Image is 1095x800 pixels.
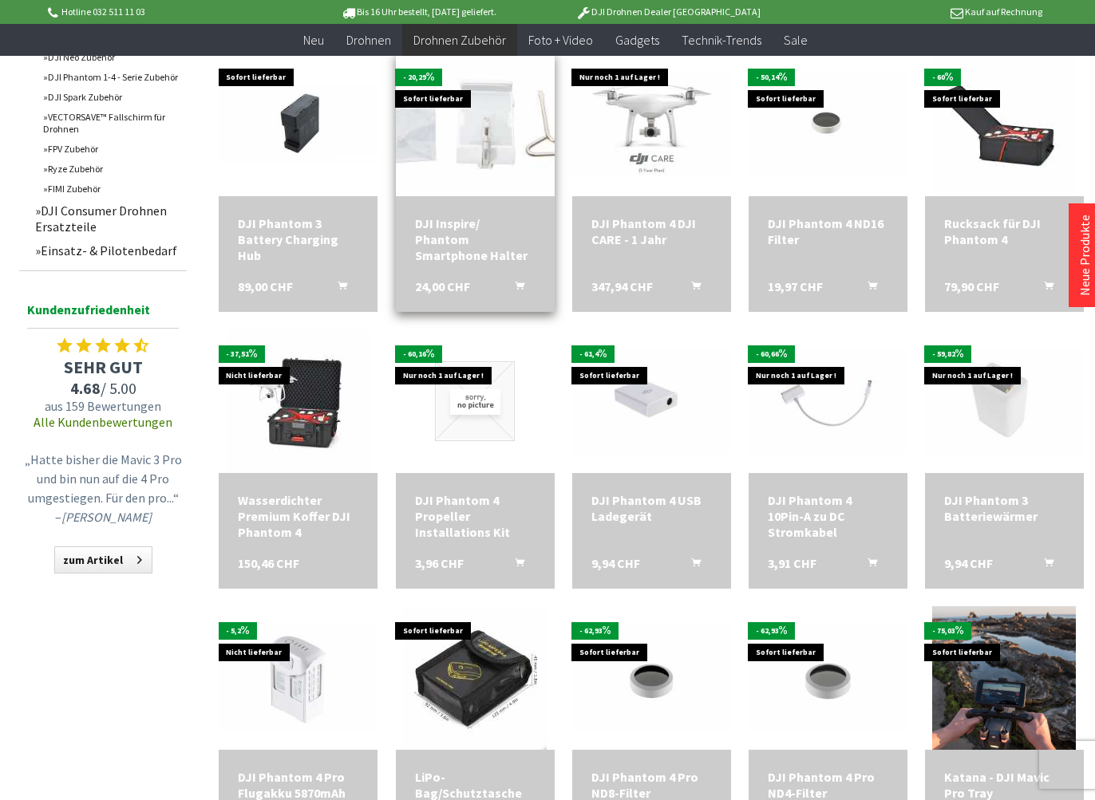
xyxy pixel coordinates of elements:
a: DJI Phantom 4 ND16 Filter 19,97 CHF In den Warenkorb [768,215,888,247]
a: Technik-Trends [670,24,773,57]
a: Drohnen [335,24,402,57]
a: Gadgets [604,24,670,57]
a: Drohnen Zubehör [402,24,517,57]
a: DJI Phantom 4 10Pin-A zu DC Stromkabel 3,91 CHF In den Warenkorb [768,492,888,540]
span: Technik-Trends [682,32,761,48]
a: DJI Phantom 4 Propeller Installations Kit 3,96 CHF In den Warenkorb [415,492,536,540]
a: DJI Inspire/ Phantom Smartphone Halter 24,00 CHF In den Warenkorb [415,215,536,263]
span: Sale [784,32,808,48]
button: In den Warenkorb [1025,278,1063,299]
div: DJI Phantom 4 DJI CARE - 1 Jahr [591,215,712,247]
img: Rucksack für DJI Phantom 4 [932,53,1076,196]
a: Neue Produkte [1077,215,1093,296]
img: DJI Phantom 4 Propeller Installations Kit [435,361,515,441]
span: 9,94 CHF [591,555,640,571]
a: VECTORSAVE™ Fallschirm für Drohnen [35,107,187,139]
a: Einsatz- & Pilotenbedarf [27,238,187,262]
button: In den Warenkorb [496,555,534,576]
button: In den Warenkorb [848,278,887,299]
span: 19,97 CHF [768,278,823,294]
div: DJI Inspire/ Phantom Smartphone Halter [415,215,536,263]
a: DJI Consumer Drohnen Ersatzteile [27,199,187,238]
div: DJI Phantom 3 Batteriewärmer [944,492,1065,524]
a: Foto + Video [517,24,604,57]
a: Alle Kundenbewertungen [34,414,172,430]
a: Wasserdichter Premium Koffer DJI Phantom 4 150,46 CHF [238,492,358,540]
button: In den Warenkorb [318,278,357,299]
a: FPV Zubehör [35,139,187,159]
span: 24,00 CHF [415,278,470,294]
a: DJI Phantom 1-4 - Serie Zubehör [35,67,187,87]
span: / 5.00 [19,378,187,398]
em: [PERSON_NAME] [61,509,152,525]
a: Neu [292,24,335,57]
span: Gadgets [615,32,659,48]
img: Wasserdichter Premium Koffer DJI Phantom 4 [227,329,370,473]
img: DJI Phantom 3 Batteriewärmer [925,348,1084,454]
a: Sale [773,24,819,57]
span: 79,90 CHF [944,278,999,294]
div: Rucksack für DJI Phantom 4 [944,215,1065,247]
span: aus 159 Bewertungen [19,398,187,414]
p: DJI Drohnen Dealer [GEOGRAPHIC_DATA] [544,2,793,22]
span: Kundenzufriedenheit [27,299,179,329]
p: „Hatte bisher die Mavic 3 Pro und bin nun auf die 4 Pro umgestiegen. Für den pro...“ – [23,450,183,526]
p: Hotline 032 511 11 03 [45,2,294,22]
span: SEHR GUT [19,356,187,378]
img: DJI Phantom 4 Pro ND4-Filter [749,625,907,731]
span: Drohnen [346,32,391,48]
a: FIMI Zubehör [35,179,187,199]
span: 9,94 CHF [944,555,993,571]
a: DJI Phantom 3 Battery Charging Hub 89,00 CHF In den Warenkorb [238,215,358,263]
img: LiPo-Bag/Schutztasche [403,606,547,750]
span: 4.68 [70,378,101,398]
img: DJI Phantom 3 Battery Charging Hub [219,85,378,164]
span: 150,46 CHF [238,555,299,571]
div: Wasserdichter Premium Koffer DJI Phantom 4 [238,492,358,540]
span: Neu [303,32,324,48]
img: DJI Phantom 4 Pro ND8-Filter [572,625,731,731]
a: DJI Neo Zubehör [35,47,187,67]
div: DJI Phantom 4 USB Ladegerät [591,492,712,524]
div: DJI Phantom 4 Propeller Installations Kit [415,492,536,540]
div: DJI Phantom 3 Battery Charging Hub [238,215,358,263]
a: Ryze Zubehör [35,159,187,179]
img: DJI Phantom 4 DJI CARE - 1 Jahr [572,71,731,177]
a: DJI Spark Zubehör [35,87,187,107]
span: Drohnen Zubehör [413,32,506,48]
span: Foto + Video [528,32,593,48]
div: DJI Phantom 4 10Pin-A zu DC Stromkabel [768,492,888,540]
button: In den Warenkorb [848,555,887,576]
div: DJI Phantom 4 ND16 Filter [768,215,888,247]
p: Bis 16 Uhr bestellt, [DATE] geliefert. [294,2,543,22]
img: DJI Inspire/ Phantom Smartphone Halter [364,50,587,199]
a: DJI Phantom 4 USB Ladegerät 9,94 CHF In den Warenkorb [591,492,712,524]
span: 89,00 CHF [238,278,293,294]
button: In den Warenkorb [1025,555,1063,576]
span: 3,91 CHF [768,555,816,571]
a: DJI Phantom 4 DJI CARE - 1 Jahr 347,94 CHF In den Warenkorb [591,215,712,247]
a: Rucksack für DJI Phantom 4 79,90 CHF In den Warenkorb [944,215,1065,247]
p: Kauf auf Rechnung [793,2,1042,22]
button: In den Warenkorb [672,555,710,576]
span: 3,96 CHF [415,555,464,571]
button: In den Warenkorb [496,278,534,299]
img: DJI Phantom 4 10Pin-A zu DC Stromkabel [749,348,907,454]
a: DJI Phantom 3 Batteriewärmer 9,94 CHF In den Warenkorb [944,492,1065,524]
span: 347,94 CHF [591,278,653,294]
a: zum Artikel [54,546,152,573]
img: DJI Phantom 4 ND16 Filter [749,71,907,177]
img: DJI Phantom 4 USB Ladegerät [572,348,731,454]
img: Katana - DJI Mavic Pro Tray [932,606,1076,750]
img: DJI Phantom 4 Pro Flugakku 5870mAh [219,625,378,731]
button: In den Warenkorb [672,278,710,299]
